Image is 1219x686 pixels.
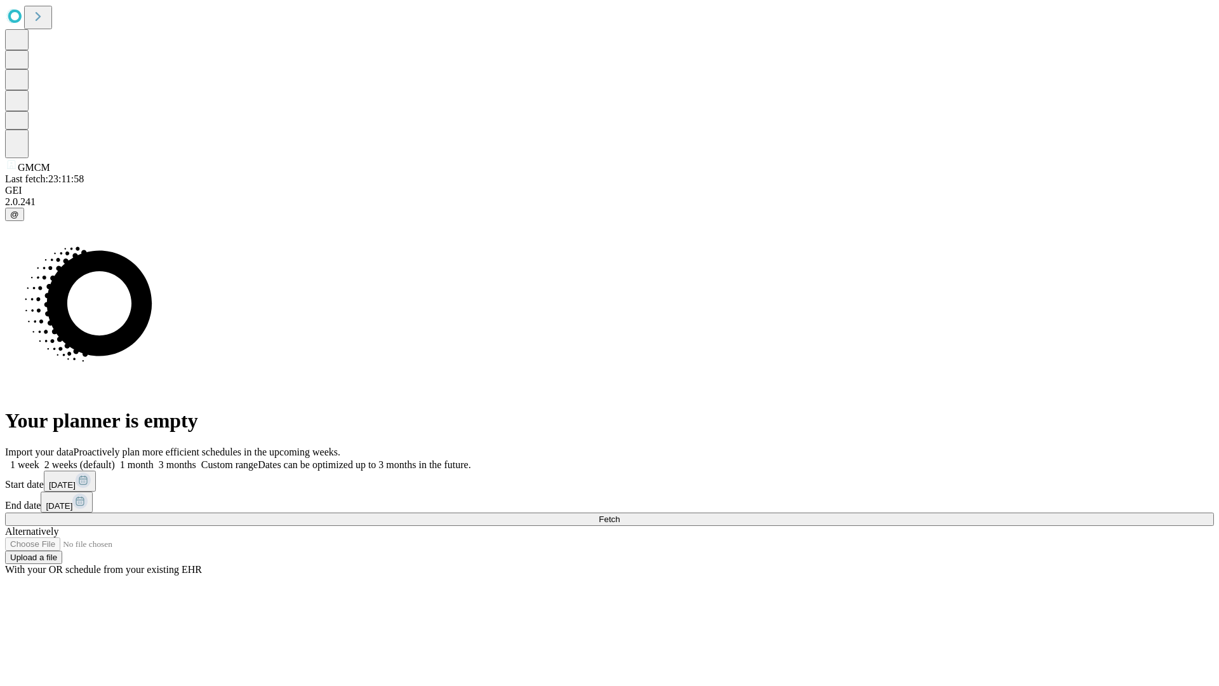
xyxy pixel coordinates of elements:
[74,447,340,457] span: Proactively plan more efficient schedules in the upcoming weeks.
[5,185,1214,196] div: GEI
[49,480,76,490] span: [DATE]
[44,459,115,470] span: 2 weeks (default)
[599,514,620,524] span: Fetch
[46,501,72,511] span: [DATE]
[5,173,84,184] span: Last fetch: 23:11:58
[5,471,1214,492] div: Start date
[5,409,1214,433] h1: Your planner is empty
[201,459,258,470] span: Custom range
[5,564,202,575] span: With your OR schedule from your existing EHR
[41,492,93,513] button: [DATE]
[5,551,62,564] button: Upload a file
[159,459,196,470] span: 3 months
[120,459,154,470] span: 1 month
[5,447,74,457] span: Import your data
[5,196,1214,208] div: 2.0.241
[10,210,19,219] span: @
[18,162,50,173] span: GMCM
[258,459,470,470] span: Dates can be optimized up to 3 months in the future.
[5,513,1214,526] button: Fetch
[10,459,39,470] span: 1 week
[5,492,1214,513] div: End date
[44,471,96,492] button: [DATE]
[5,208,24,221] button: @
[5,526,58,537] span: Alternatively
